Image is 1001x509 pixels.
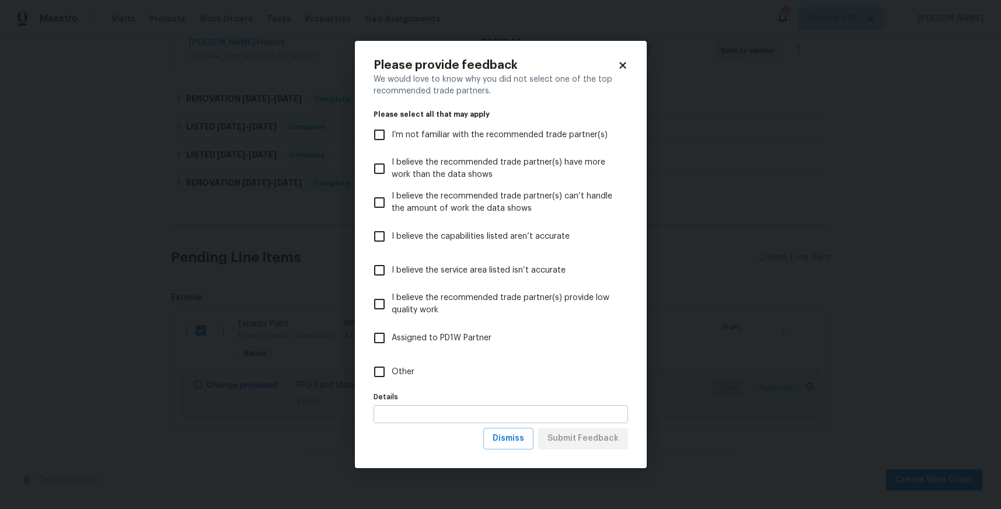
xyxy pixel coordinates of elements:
[392,292,619,316] span: I believe the recommended trade partner(s) provide low quality work
[374,111,628,118] legend: Please select all that may apply
[374,74,628,97] div: We would love to know why you did not select one of the top recommended trade partners.
[392,366,414,378] span: Other
[392,264,566,277] span: I believe the service area listed isn’t accurate
[392,190,619,215] span: I believe the recommended trade partner(s) can’t handle the amount of work the data shows
[392,332,491,344] span: Assigned to PD1W Partner
[392,156,619,181] span: I believe the recommended trade partner(s) have more work than the data shows
[392,231,570,243] span: I believe the capabilities listed aren’t accurate
[493,431,524,446] span: Dismiss
[483,428,533,449] button: Dismiss
[374,393,628,400] label: Details
[392,129,608,141] span: I’m not familiar with the recommended trade partner(s)
[374,60,618,71] h2: Please provide feedback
